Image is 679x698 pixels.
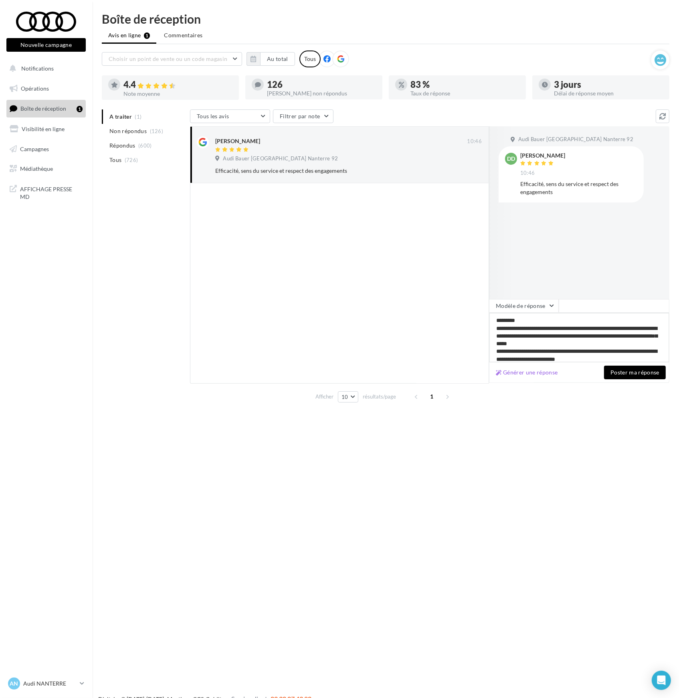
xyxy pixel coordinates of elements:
button: Notifications [5,60,84,77]
span: 10:46 [467,138,482,145]
a: Campagnes [5,141,87,158]
button: Au total [247,52,295,66]
div: Note moyenne [123,91,232,97]
span: Commentaires [164,31,202,39]
div: Open Intercom Messenger [652,671,671,690]
button: Choisir un point de vente ou un code magasin [102,52,242,66]
button: Tous les avis [190,109,270,123]
button: Générer une réponse [493,368,561,377]
button: Modèle de réponse [489,299,559,313]
div: Délai de réponse moyen [554,91,663,96]
div: 4.4 [123,80,232,89]
span: (726) [125,157,138,163]
div: Boîte de réception [102,13,669,25]
div: [PERSON_NAME] [520,153,565,158]
span: AFFICHAGE PRESSE MD [20,184,83,201]
div: 126 [267,80,376,89]
div: [PERSON_NAME] [215,137,260,145]
div: Efficacité, sens du service et respect des engagements [215,167,430,175]
span: AN [10,680,18,688]
span: Afficher [315,393,333,401]
button: 10 [338,391,358,403]
div: Efficacité, sens du service et respect des engagements [520,180,637,196]
div: 3 jours [554,80,663,89]
span: Visibilité en ligne [22,125,65,132]
span: 10 [342,394,348,400]
span: Boîte de réception [20,105,66,112]
div: Taux de réponse [410,91,519,96]
span: Opérations [21,85,49,92]
span: 1 [426,390,439,403]
p: Audi NANTERRE [23,680,77,688]
span: 10:46 [520,170,535,177]
span: Non répondus [109,127,147,135]
span: Notifications [21,65,54,72]
span: (126) [150,128,164,134]
div: Tous [299,51,321,67]
div: 1 [77,106,83,112]
button: Filtrer par note [273,109,333,123]
button: Poster ma réponse [604,366,666,379]
span: Audi Bauer [GEOGRAPHIC_DATA] Nanterre 92 [223,155,338,162]
span: Médiathèque [20,165,53,172]
span: DD [507,155,515,163]
a: Médiathèque [5,160,87,177]
span: (600) [138,142,152,149]
a: AFFICHAGE PRESSE MD [5,180,87,204]
button: Au total [260,52,295,66]
button: Nouvelle campagne [6,38,86,52]
a: Opérations [5,80,87,97]
span: Tous [109,156,121,164]
span: Campagnes [20,145,49,152]
div: 83 % [410,80,519,89]
span: résultats/page [363,393,396,401]
a: AN Audi NANTERRE [6,676,86,691]
span: Répondus [109,142,135,150]
a: Boîte de réception1 [5,100,87,117]
a: Visibilité en ligne [5,121,87,138]
span: Choisir un point de vente ou un code magasin [109,55,227,62]
span: Audi Bauer [GEOGRAPHIC_DATA] Nanterre 92 [518,136,633,143]
div: [PERSON_NAME] non répondus [267,91,376,96]
span: Tous les avis [197,113,229,119]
